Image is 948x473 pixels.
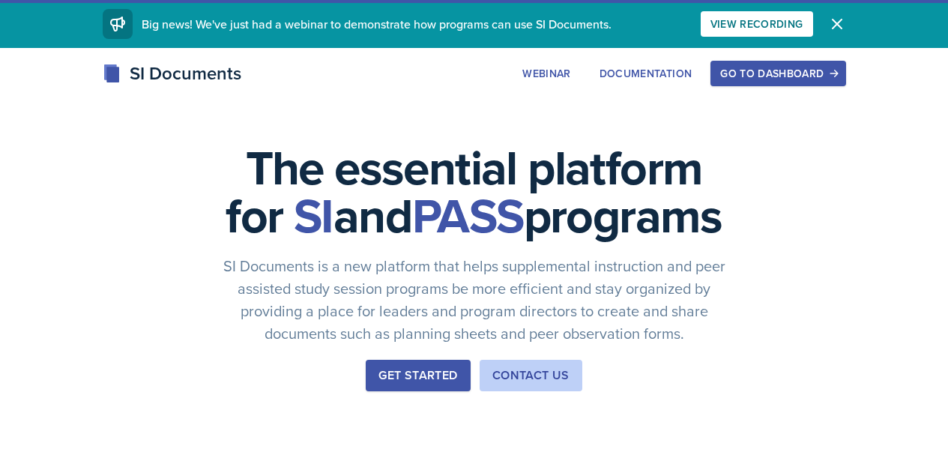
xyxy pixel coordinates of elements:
[378,367,457,385] div: Get Started
[492,367,570,385] div: Contact Us
[590,61,702,86] button: Documentation
[103,60,241,87] div: SI Documents
[710,61,845,86] button: Go to Dashboard
[366,360,470,391] button: Get Started
[142,16,612,32] span: Big news! We've just had a webinar to demonstrate how programs can use SI Documents.
[720,67,836,79] div: Go to Dashboard
[480,360,582,391] button: Contact Us
[710,18,803,30] div: View Recording
[701,11,813,37] button: View Recording
[600,67,692,79] div: Documentation
[522,67,570,79] div: Webinar
[513,61,580,86] button: Webinar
